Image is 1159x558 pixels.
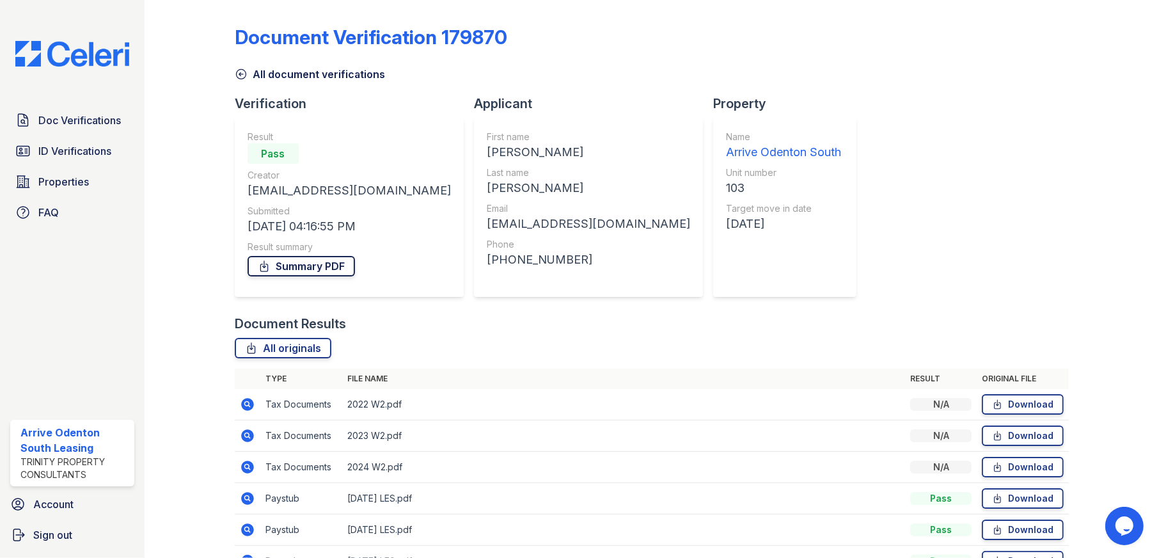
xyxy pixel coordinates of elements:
[726,131,841,161] a: Name Arrive Odenton South
[905,369,977,389] th: Result
[260,452,342,483] td: Tax Documents
[910,398,972,411] div: N/A
[726,143,841,161] div: Arrive Odenton South
[10,200,134,225] a: FAQ
[487,166,690,179] div: Last name
[235,315,346,333] div: Document Results
[342,514,906,546] td: [DATE] LES.pdf
[487,251,690,269] div: [PHONE_NUMBER]
[235,338,331,358] a: All originals
[235,95,474,113] div: Verification
[10,108,134,133] a: Doc Verifications
[487,215,690,233] div: [EMAIL_ADDRESS][DOMAIN_NAME]
[38,143,111,159] span: ID Verifications
[248,182,451,200] div: [EMAIL_ADDRESS][DOMAIN_NAME]
[342,420,906,452] td: 2023 W2.pdf
[910,523,972,536] div: Pass
[982,488,1064,509] a: Download
[487,131,690,143] div: First name
[248,143,299,164] div: Pass
[726,166,841,179] div: Unit number
[342,389,906,420] td: 2022 W2.pdf
[910,461,972,474] div: N/A
[342,369,906,389] th: File name
[5,522,139,548] a: Sign out
[260,389,342,420] td: Tax Documents
[10,138,134,164] a: ID Verifications
[33,497,74,512] span: Account
[20,456,129,481] div: Trinity Property Consultants
[342,452,906,483] td: 2024 W2.pdf
[260,514,342,546] td: Paystub
[5,41,139,67] img: CE_Logo_Blue-a8612792a0a2168367f1c8372b55b34899dd931a85d93a1a3d3e32e68fde9ad4.png
[248,131,451,143] div: Result
[248,241,451,253] div: Result summary
[487,202,690,215] div: Email
[38,113,121,128] span: Doc Verifications
[1105,507,1146,545] iframe: chat widget
[713,95,867,113] div: Property
[235,26,507,49] div: Document Verification 179870
[982,520,1064,540] a: Download
[982,457,1064,477] a: Download
[5,491,139,517] a: Account
[10,169,134,195] a: Properties
[487,238,690,251] div: Phone
[474,95,713,113] div: Applicant
[982,426,1064,446] a: Download
[342,483,906,514] td: [DATE] LES.pdf
[260,369,342,389] th: Type
[982,394,1064,415] a: Download
[38,205,59,220] span: FAQ
[726,202,841,215] div: Target move in date
[487,143,690,161] div: [PERSON_NAME]
[977,369,1069,389] th: Original file
[260,483,342,514] td: Paystub
[235,67,385,82] a: All document verifications
[33,527,72,543] span: Sign out
[487,179,690,197] div: [PERSON_NAME]
[248,205,451,218] div: Submitted
[248,256,355,276] a: Summary PDF
[248,169,451,182] div: Creator
[38,174,89,189] span: Properties
[20,425,129,456] div: Arrive Odenton South Leasing
[910,492,972,505] div: Pass
[260,420,342,452] td: Tax Documents
[248,218,451,235] div: [DATE] 04:16:55 PM
[726,179,841,197] div: 103
[726,131,841,143] div: Name
[910,429,972,442] div: N/A
[726,215,841,233] div: [DATE]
